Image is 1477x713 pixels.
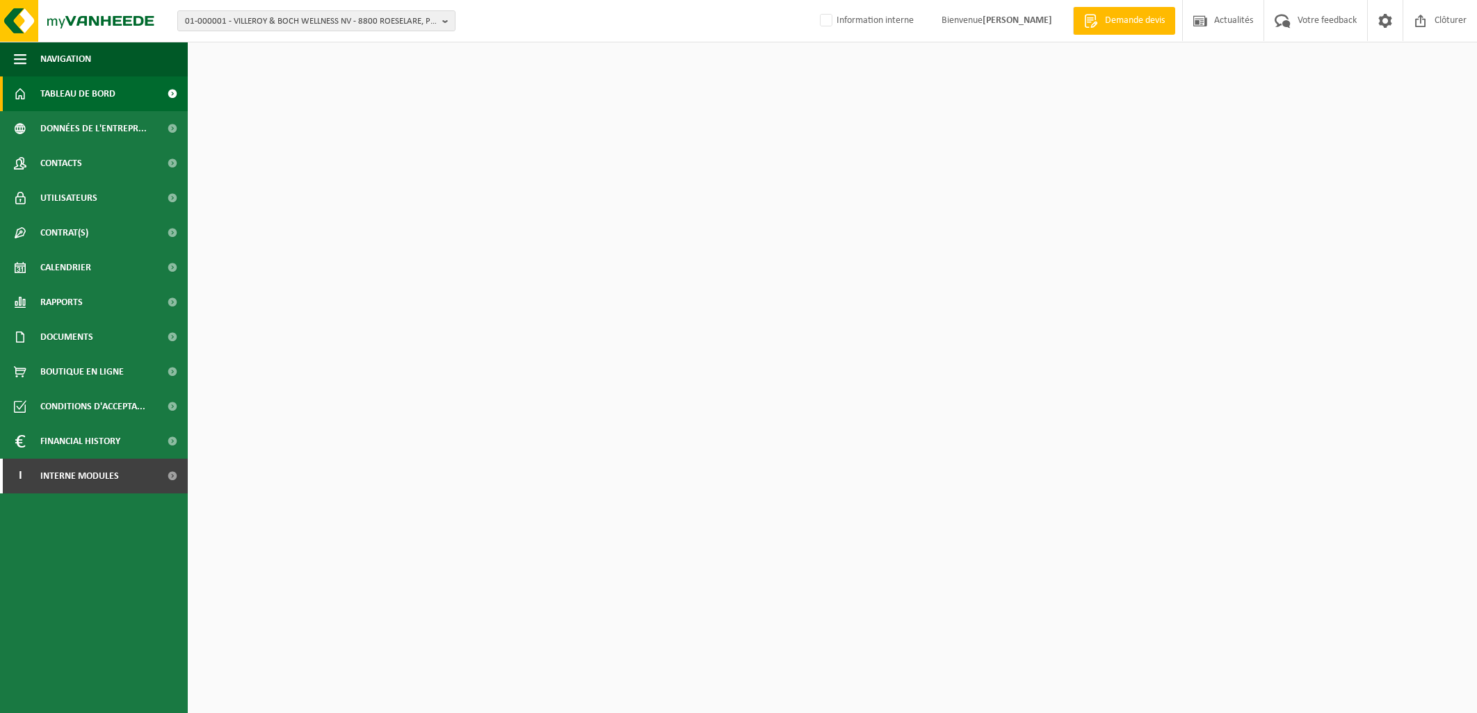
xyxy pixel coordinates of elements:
span: 01-000001 - VILLEROY & BOCH WELLNESS NV - 8800 ROESELARE, POPULIERSTRAAT 1 [185,11,437,32]
span: Financial History [40,424,120,459]
span: Navigation [40,42,91,76]
span: Utilisateurs [40,181,97,215]
span: Données de l'entrepr... [40,111,147,146]
span: Boutique en ligne [40,354,124,389]
span: Tableau de bord [40,76,115,111]
span: I [14,459,26,493]
span: Conditions d'accepta... [40,389,145,424]
span: Demande devis [1101,14,1168,28]
span: Calendrier [40,250,91,285]
strong: [PERSON_NAME] [983,15,1052,26]
span: Rapports [40,285,83,320]
span: Interne modules [40,459,119,493]
span: Documents [40,320,93,354]
a: Demande devis [1073,7,1175,35]
span: Contrat(s) [40,215,88,250]
label: Information interne [817,10,914,31]
span: Contacts [40,146,82,181]
button: 01-000001 - VILLEROY & BOCH WELLNESS NV - 8800 ROESELARE, POPULIERSTRAAT 1 [177,10,455,31]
